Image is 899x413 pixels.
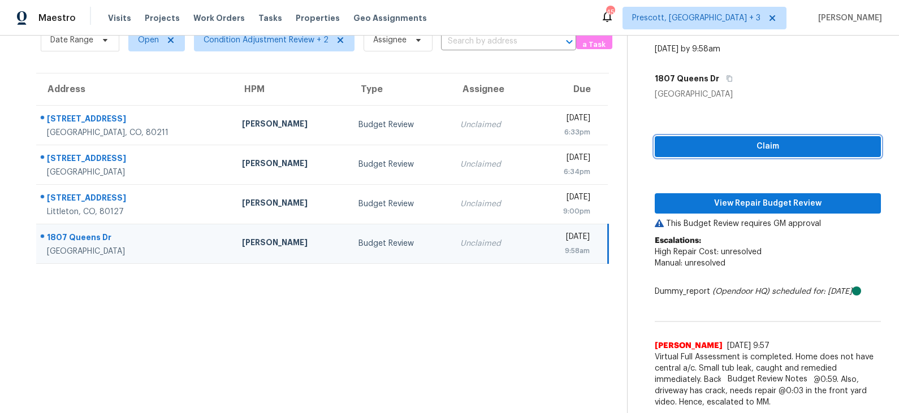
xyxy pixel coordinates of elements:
div: 9:58am [542,245,590,257]
div: [PERSON_NAME] [242,158,340,172]
div: [GEOGRAPHIC_DATA] [47,167,224,178]
span: Work Orders [193,12,245,24]
div: [GEOGRAPHIC_DATA] [47,246,224,257]
i: scheduled for: [DATE] [772,288,852,295]
div: Budget Review [358,238,443,249]
div: [DATE] [542,231,590,245]
div: Budget Review [358,198,443,210]
div: Unclaimed [460,119,524,131]
div: [DATE] [542,152,590,166]
div: [STREET_ADDRESS] [47,153,224,167]
span: Virtual Full Assessment is completed. Home does not have central a/c. Small tub leak, caught and ... [655,351,881,408]
span: Budget Review Notes [721,373,814,385]
div: Budget Review [358,159,443,170]
button: Copy Address [719,68,734,89]
div: Unclaimed [460,198,524,210]
i: (Opendoor HQ) [712,288,770,295]
button: View Repair Budget Review [655,193,881,214]
div: 45 [606,7,614,18]
span: [DATE] 9:57 [727,342,770,350]
div: [DATE] [542,112,590,127]
th: Assignee [451,73,533,105]
div: 6:33pm [542,127,590,138]
th: HPM [233,73,349,105]
div: [STREET_ADDRESS] [47,113,224,127]
button: Create a Task [576,28,612,49]
div: Dummy_report [655,286,881,297]
span: [PERSON_NAME] [814,12,882,24]
div: Unclaimed [460,238,524,249]
div: [PERSON_NAME] [242,118,340,132]
span: Date Range [50,34,93,46]
span: Geo Assignments [353,12,427,24]
div: [STREET_ADDRESS] [47,192,224,206]
span: Manual: unresolved [655,259,725,267]
div: [GEOGRAPHIC_DATA] [655,89,881,100]
span: Claim [664,140,872,154]
span: Create a Task [582,26,607,52]
span: Properties [296,12,340,24]
span: High Repair Cost: unresolved [655,248,762,256]
div: [PERSON_NAME] [242,237,340,251]
span: [PERSON_NAME] [655,340,723,351]
div: Unclaimed [460,159,524,170]
div: Littleton, CO, 80127 [47,206,224,218]
span: View Repair Budget Review [664,197,872,211]
span: Assignee [373,34,407,46]
div: 9:00pm [542,206,590,217]
th: Address [36,73,233,105]
div: [DATE] [542,192,590,206]
button: Claim [655,136,881,157]
div: 1807 Queens Dr [47,232,224,246]
div: [PERSON_NAME] [242,197,340,211]
span: Projects [145,12,180,24]
h5: 1807 Queens Dr [655,73,719,84]
div: Budget Review [358,119,443,131]
span: Open [138,34,159,46]
p: This Budget Review requires GM approval [655,218,881,229]
b: Escalations: [655,237,701,245]
input: Search by address [441,33,544,50]
th: Type [349,73,452,105]
div: [DATE] by 9:58am [655,44,720,55]
span: Condition Adjustment Review + 2 [204,34,329,46]
span: Prescott, [GEOGRAPHIC_DATA] + 3 [632,12,760,24]
span: Visits [108,12,131,24]
div: 6:34pm [542,166,590,177]
span: Maestro [38,12,76,24]
th: Due [533,73,608,105]
span: Tasks [258,14,282,22]
button: Open [561,34,577,50]
div: [GEOGRAPHIC_DATA], CO, 80211 [47,127,224,138]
